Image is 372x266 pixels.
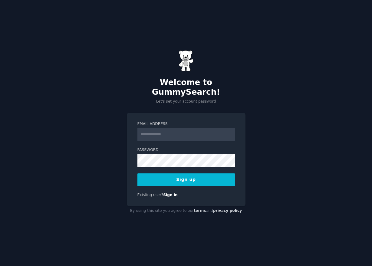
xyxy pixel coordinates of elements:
[127,78,245,97] h2: Welcome to GummySearch!
[137,173,235,186] button: Sign up
[137,121,235,127] label: Email Address
[179,50,194,71] img: Gummy Bear
[137,193,163,197] span: Existing user?
[127,99,245,104] p: Let's set your account password
[137,147,235,153] label: Password
[127,206,245,216] div: By using this site you agree to our and
[213,209,242,213] a: privacy policy
[194,209,206,213] a: terms
[163,193,178,197] a: Sign in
